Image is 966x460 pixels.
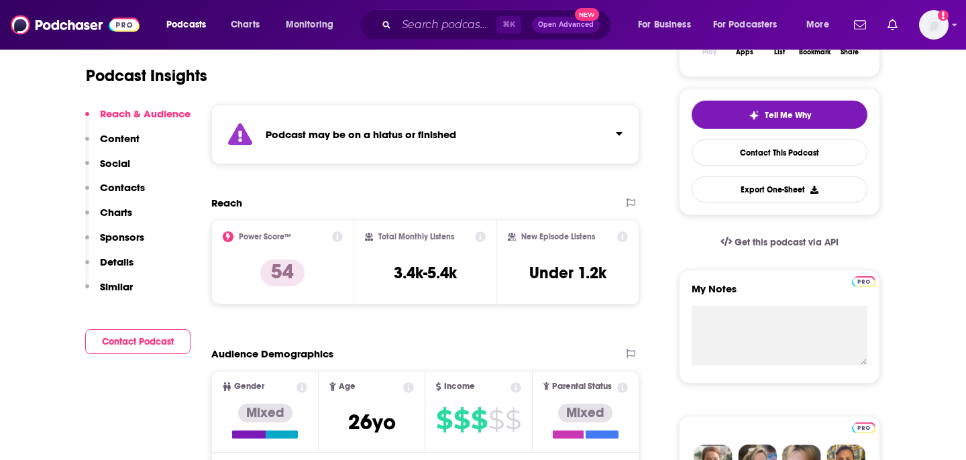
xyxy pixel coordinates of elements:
span: $ [471,409,487,430]
a: Show notifications dropdown [882,13,903,36]
img: Podchaser Pro [852,276,875,287]
span: $ [505,409,521,430]
img: Podchaser - Follow, Share and Rate Podcasts [11,12,140,38]
h2: Reach [211,196,242,209]
span: Income [444,382,475,391]
span: For Podcasters [713,15,777,34]
span: Parental Status [552,382,612,391]
p: Social [100,157,130,170]
button: open menu [797,14,846,36]
span: More [806,15,829,34]
a: Charts [222,14,268,36]
span: ⌘ K [496,16,521,34]
div: Search podcasts, credits, & more... [372,9,624,40]
span: Logged in as mmaugeri_hunter [919,10,949,40]
button: Export One-Sheet [692,176,867,203]
button: open menu [157,14,223,36]
label: My Notes [692,282,867,306]
span: Charts [231,15,260,34]
span: For Business [638,15,691,34]
button: Sponsors [85,231,144,255]
div: List [774,48,785,56]
svg: Add a profile image [938,10,949,21]
span: $ [436,409,452,430]
h3: 3.4k-5.4k [394,263,457,283]
button: Content [85,132,140,157]
p: Sponsors [100,231,144,243]
button: Charts [85,206,132,231]
div: Apps [736,48,753,56]
button: open menu [276,14,351,36]
h2: Total Monthly Listens [378,232,454,241]
section: Click to expand status details [211,105,639,164]
span: Age [339,382,356,391]
button: open menu [629,14,708,36]
button: Similar [85,280,133,305]
p: Content [100,132,140,145]
h2: Power Score™ [239,232,291,241]
a: Pro website [852,420,875,433]
span: 26 yo [348,409,396,435]
button: Open AdvancedNew [532,17,600,33]
div: Play [702,48,716,56]
h3: Under 1.2k [529,263,606,283]
a: Pro website [852,274,875,287]
button: Contact Podcast [85,329,191,354]
span: Gender [234,382,264,391]
h1: Podcast Insights [86,66,207,86]
a: Show notifications dropdown [849,13,871,36]
span: Podcasts [166,15,206,34]
span: Tell Me Why [765,110,811,121]
span: Open Advanced [538,21,594,28]
span: $ [453,409,470,430]
p: Reach & Audience [100,107,191,120]
p: Contacts [100,181,145,194]
button: Details [85,255,133,280]
button: tell me why sparkleTell Me Why [692,101,867,129]
img: User Profile [919,10,949,40]
h2: Audience Demographics [211,347,333,360]
button: Show profile menu [919,10,949,40]
p: Details [100,255,133,268]
div: Bookmark [799,48,830,56]
h2: New Episode Listens [521,232,595,241]
span: Monitoring [286,15,333,34]
p: Charts [100,206,132,219]
span: New [575,8,599,21]
span: $ [488,409,504,430]
img: tell me why sparkle [749,110,759,121]
div: Mixed [238,404,292,422]
div: Share [841,48,859,56]
input: Search podcasts, credits, & more... [396,14,496,36]
img: Podchaser Pro [852,422,875,433]
p: Similar [100,280,133,293]
button: Social [85,157,130,182]
button: Contacts [85,181,145,206]
a: Get this podcast via API [710,226,849,259]
button: Reach & Audience [85,107,191,132]
strong: Podcast may be on a hiatus or finished [266,128,456,141]
a: Contact This Podcast [692,139,867,166]
span: Get this podcast via API [735,237,839,248]
p: 54 [260,260,305,286]
button: open menu [704,14,797,36]
div: Mixed [558,404,612,422]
